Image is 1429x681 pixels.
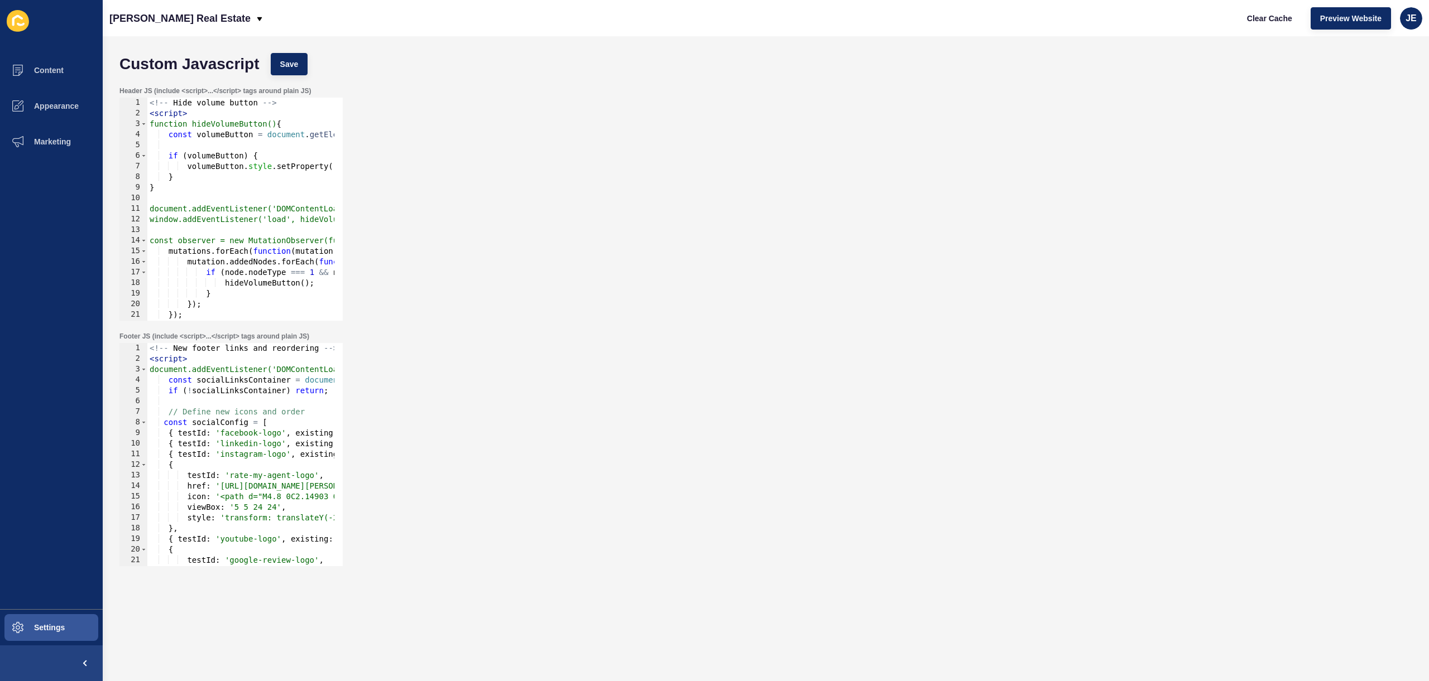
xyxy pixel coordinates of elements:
[119,534,147,544] div: 19
[119,59,260,70] h1: Custom Javascript
[119,364,147,375] div: 3
[119,129,147,140] div: 4
[119,354,147,364] div: 2
[119,523,147,534] div: 18
[119,449,147,460] div: 11
[1247,13,1292,24] span: Clear Cache
[119,257,147,267] div: 16
[119,428,147,438] div: 9
[119,235,147,246] div: 14
[119,98,147,108] div: 1
[119,343,147,354] div: 1
[119,544,147,555] div: 20
[119,470,147,481] div: 13
[119,566,147,576] div: 22
[119,299,147,310] div: 20
[119,481,147,491] div: 14
[1311,7,1391,30] button: Preview Website
[119,438,147,449] div: 10
[119,278,147,288] div: 18
[119,246,147,257] div: 15
[119,513,147,523] div: 17
[119,193,147,204] div: 10
[119,182,147,193] div: 9
[119,214,147,225] div: 12
[1320,13,1382,24] span: Preview Website
[109,4,251,32] p: [PERSON_NAME] Real Estate
[119,151,147,161] div: 6
[119,119,147,129] div: 3
[119,140,147,151] div: 5
[119,396,147,407] div: 6
[119,161,147,172] div: 7
[119,320,147,331] div: 22
[1238,7,1302,30] button: Clear Cache
[1406,13,1417,24] span: JE
[119,108,147,119] div: 2
[119,407,147,417] div: 7
[119,491,147,502] div: 15
[119,86,311,95] label: Header JS (include <script>...</script> tags around plain JS)
[119,375,147,385] div: 4
[119,225,147,235] div: 13
[119,310,147,320] div: 21
[119,332,309,341] label: Footer JS (include <script>...</script> tags around plain JS)
[119,555,147,566] div: 21
[119,204,147,214] div: 11
[271,53,308,75] button: Save
[119,172,147,182] div: 8
[119,417,147,428] div: 8
[119,385,147,396] div: 5
[280,59,299,70] span: Save
[119,267,147,278] div: 17
[119,288,147,299] div: 19
[119,502,147,513] div: 16
[119,460,147,470] div: 12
